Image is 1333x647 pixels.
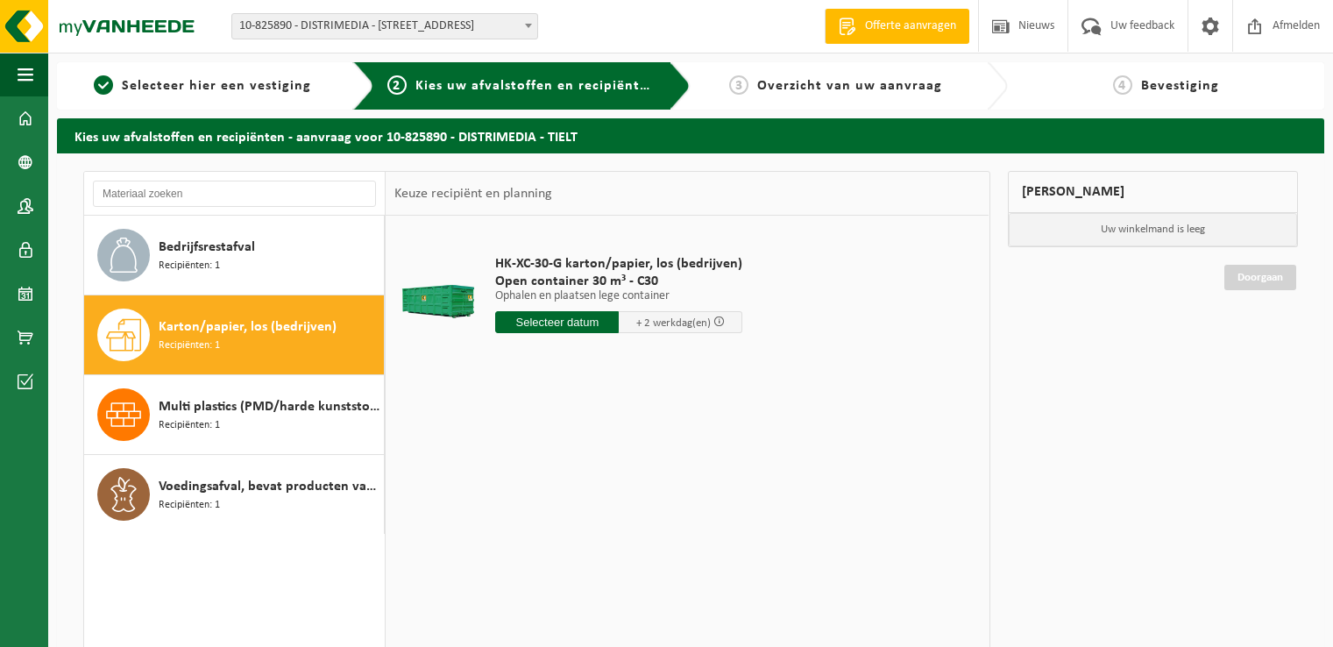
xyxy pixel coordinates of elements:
a: Doorgaan [1224,265,1296,290]
span: Kies uw afvalstoffen en recipiënten [415,79,656,93]
button: Multi plastics (PMD/harde kunststoffen/spanbanden/EPS/folie naturel/folie gemengd) Recipiënten: 1 [84,375,385,455]
span: Bevestiging [1141,79,1219,93]
button: Bedrijfsrestafval Recipiënten: 1 [84,216,385,295]
span: Recipiënten: 1 [159,417,220,434]
input: Materiaal zoeken [93,181,376,207]
span: 10-825890 - DISTRIMEDIA - 8700 TIELT, MEULEBEEKSESTEENWEG 20 [232,14,537,39]
button: Karton/papier, los (bedrijven) Recipiënten: 1 [84,295,385,375]
span: Recipiënten: 1 [159,338,220,354]
span: Recipiënten: 1 [159,497,220,514]
span: HK-XC-30-G karton/papier, los (bedrijven) [495,255,742,273]
span: + 2 werkdag(en) [636,317,711,329]
span: Offerte aanvragen [861,18,961,35]
p: Ophalen en plaatsen lege container [495,290,742,302]
span: Overzicht van uw aanvraag [757,79,942,93]
input: Selecteer datum [495,311,619,333]
span: Karton/papier, los (bedrijven) [159,316,337,338]
p: Uw winkelmand is leeg [1009,213,1298,246]
div: Keuze recipiënt en planning [386,172,561,216]
h2: Kies uw afvalstoffen en recipiënten - aanvraag voor 10-825890 - DISTRIMEDIA - TIELT [57,118,1324,153]
span: Selecteer hier een vestiging [122,79,311,93]
span: 3 [729,75,748,95]
a: 1Selecteer hier een vestiging [66,75,339,96]
button: Voedingsafval, bevat producten van dierlijke oorsprong, onverpakt, categorie 3 Recipiënten: 1 [84,455,385,534]
span: Voedingsafval, bevat producten van dierlijke oorsprong, onverpakt, categorie 3 [159,476,379,497]
span: Multi plastics (PMD/harde kunststoffen/spanbanden/EPS/folie naturel/folie gemengd) [159,396,379,417]
span: Bedrijfsrestafval [159,237,255,258]
span: Open container 30 m³ - C30 [495,273,742,290]
span: Recipiënten: 1 [159,258,220,274]
span: 4 [1113,75,1132,95]
span: 10-825890 - DISTRIMEDIA - 8700 TIELT, MEULEBEEKSESTEENWEG 20 [231,13,538,39]
div: [PERSON_NAME] [1008,171,1299,213]
span: 2 [387,75,407,95]
span: 1 [94,75,113,95]
a: Offerte aanvragen [825,9,969,44]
